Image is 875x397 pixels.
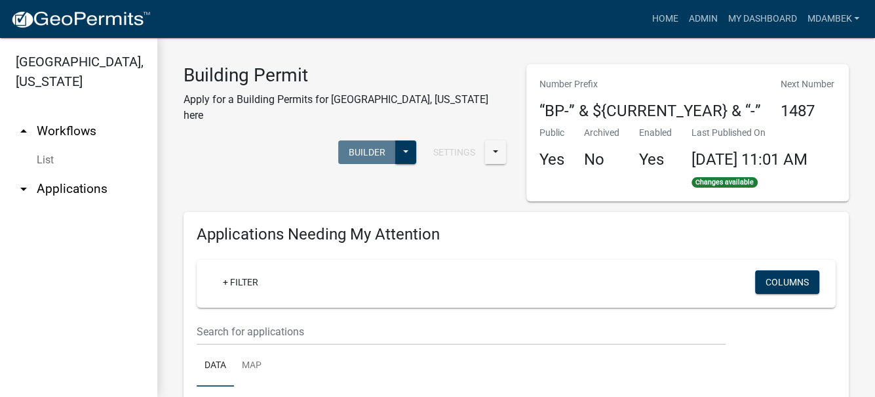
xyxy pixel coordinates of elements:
input: Search for applications [197,318,726,345]
a: + Filter [212,270,269,294]
a: My Dashboard [722,7,802,31]
p: Next Number [781,77,834,91]
button: Columns [755,270,819,294]
p: Number Prefix [539,77,761,91]
button: Builder [338,140,396,164]
a: Admin [683,7,722,31]
span: Changes available [691,177,758,188]
p: Public [539,126,564,140]
h4: Applications Needing My Attention [197,225,836,244]
i: arrow_drop_up [16,123,31,139]
p: Enabled [639,126,672,140]
a: Home [646,7,683,31]
h4: “BP-” & ${CURRENT_YEAR} & “-” [539,102,761,121]
a: mdambek [802,7,865,31]
p: Last Published On [691,126,807,140]
a: Map [234,345,269,387]
p: Apply for a Building Permits for [GEOGRAPHIC_DATA], [US_STATE] here [184,92,507,123]
h4: Yes [639,150,672,169]
button: Settings [423,140,486,164]
i: arrow_drop_down [16,181,31,197]
a: Data [197,345,234,387]
h3: Building Permit [184,64,507,87]
h4: No [584,150,619,169]
span: [DATE] 11:01 AM [691,150,807,169]
p: Archived [584,126,619,140]
h4: Yes [539,150,564,169]
h4: 1487 [781,102,834,121]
